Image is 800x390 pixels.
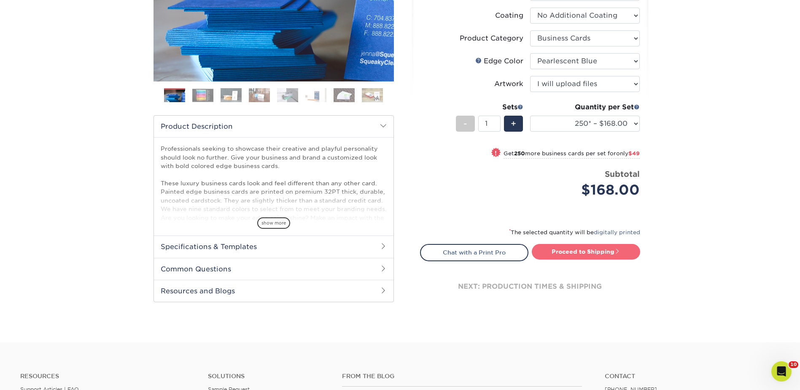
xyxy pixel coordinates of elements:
img: Business Cards 06 [305,88,326,103]
div: Edge Color [475,56,523,66]
span: only [616,150,640,157]
p: Professionals seeking to showcase their creative and playful personality should look no further. ... [161,144,387,308]
span: show more [257,217,290,229]
a: Contact [605,373,780,380]
h4: Solutions [208,373,329,380]
a: digitally printed [594,229,640,236]
a: Proceed to Shipping [532,244,640,259]
img: Business Cards 01 [164,85,185,106]
img: Business Cards 05 [277,88,298,103]
span: $49 [628,150,640,157]
iframe: Intercom live chat [771,361,792,382]
span: ! [495,149,497,157]
h2: Resources and Blogs [154,280,393,302]
div: Sets [456,102,523,112]
img: Business Cards 08 [362,88,383,103]
h4: Resources [20,373,195,380]
span: - [463,117,467,130]
div: next: production times & shipping [420,261,640,312]
div: Product Category [460,33,523,43]
div: Artwork [494,79,523,89]
h2: Common Questions [154,258,393,280]
div: Quantity per Set [530,102,640,112]
div: Coating [495,11,523,21]
img: Business Cards 02 [192,89,213,102]
h2: Product Description [154,116,393,137]
small: Get more business cards per set for [504,150,640,159]
span: 10 [789,361,798,368]
img: Business Cards 04 [249,88,270,103]
img: Business Cards 07 [334,88,355,103]
div: $168.00 [536,180,640,200]
small: The selected quantity will be [509,229,640,236]
strong: Subtotal [605,169,640,179]
span: + [511,117,516,130]
strong: 250 [514,150,525,157]
img: Business Cards 03 [221,88,242,103]
h2: Specifications & Templates [154,236,393,257]
h4: From the Blog [342,373,582,380]
a: Chat with a Print Pro [420,244,528,261]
